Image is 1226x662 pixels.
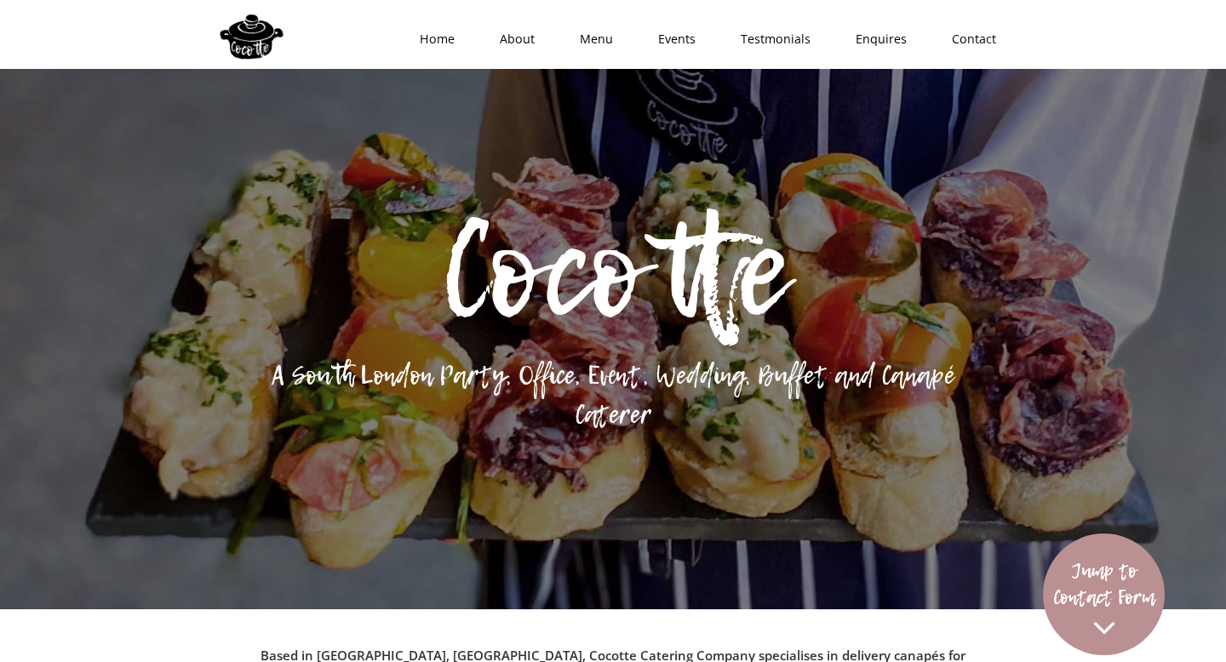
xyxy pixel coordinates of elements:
a: Contact [924,14,1013,65]
a: Menu [552,14,630,65]
a: Testmonials [713,14,828,65]
a: Enquires [828,14,924,65]
a: Events [630,14,713,65]
a: About [472,14,552,65]
a: Home [392,14,472,65]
